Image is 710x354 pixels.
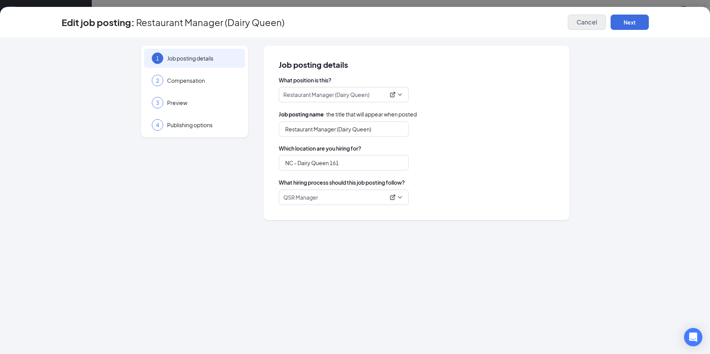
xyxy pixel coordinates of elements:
div: Restaurant Manager (Dairy Queen) [283,91,397,98]
span: Which location are you hiring for? [279,144,554,152]
span: What position is this? [279,76,554,84]
div: QSR Manager [283,193,397,201]
h3: Edit job posting: [62,16,135,29]
span: Cancel [577,18,597,26]
span: What hiring process should this job posting follow? [279,178,405,187]
svg: ExternalLink [390,194,396,200]
svg: ExternalLink [390,92,396,98]
span: Restaurant Manager (Dairy Queen) [136,18,284,26]
span: Job posting details [279,61,554,69]
span: · the title that will appear when posted [279,110,417,118]
span: 2 [156,77,159,84]
span: Job posting details [167,54,237,62]
span: 3 [156,99,159,107]
span: 4 [156,121,159,129]
p: QSR Manager [283,193,318,201]
span: 1 [156,54,159,62]
p: Restaurant Manager (Dairy Queen) [283,91,369,98]
span: Compensation [167,77,237,84]
span: Publishing options [167,121,237,129]
div: Open Intercom Messenger [684,328,702,346]
button: Cancel [568,15,606,30]
button: Next [611,15,649,30]
span: Preview [167,99,237,107]
b: Job posting name [279,111,324,118]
